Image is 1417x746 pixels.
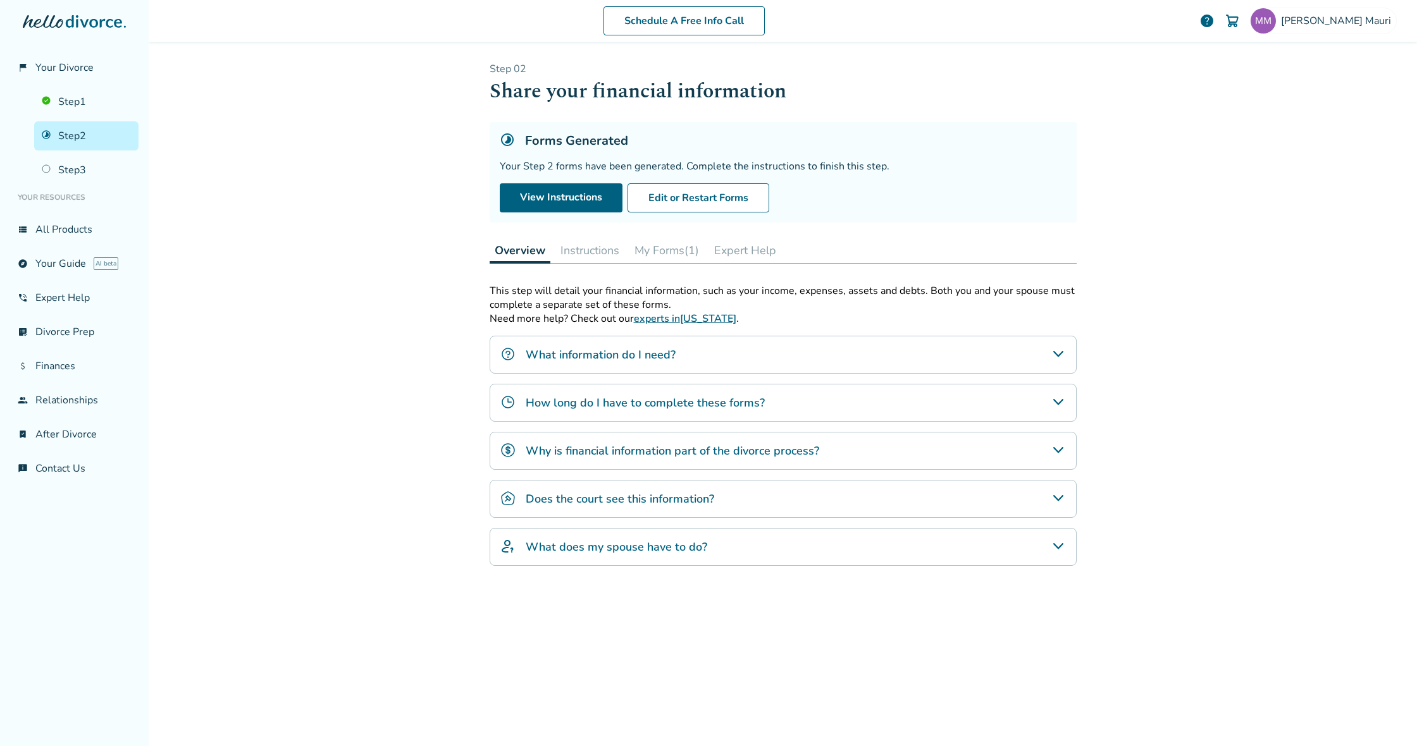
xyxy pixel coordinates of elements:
[526,394,765,411] h4: How long do I have to complete these forms?
[490,238,550,264] button: Overview
[500,346,516,362] img: What information do I need?
[1354,685,1417,746] iframe: Chat Widget
[18,395,28,405] span: group
[1225,13,1240,28] img: Cart
[18,463,28,474] span: chat_info
[94,257,118,270] span: AI beta
[10,283,139,312] a: phone_in_talkExpert Help
[10,352,139,381] a: attach_moneyFinances
[18,224,28,235] span: view_list
[526,491,714,507] h4: Does the court see this information?
[490,62,1077,76] p: Step 0 2
[18,259,28,269] span: explore
[34,156,139,185] a: Step3
[1199,13,1215,28] a: help
[18,429,28,439] span: bookmark_check
[490,528,1077,566] div: What does my spouse have to do?
[500,491,516,506] img: Does the court see this information?
[500,539,516,554] img: What does my spouse have to do?
[34,87,139,116] a: Step1
[18,327,28,337] span: list_alt_check
[1251,8,1276,34] img: michelle.dowd@outlook.com
[490,432,1077,470] div: Why is financial information part of the divorce process?
[490,284,1077,312] p: This step will detail your financial information, such as your income, expenses, assets and debts...
[525,132,628,149] h5: Forms Generated
[526,443,819,459] h4: Why is financial information part of the divorce process?
[500,443,516,458] img: Why is financial information part of the divorce process?
[603,6,765,35] a: Schedule A Free Info Call
[18,293,28,303] span: phone_in_talk
[1281,14,1396,28] span: [PERSON_NAME] Mauri
[10,386,139,415] a: groupRelationships
[634,312,736,326] a: experts in[US_STATE]
[34,121,139,150] a: Step2
[490,76,1077,107] h1: Share your financial information
[526,539,707,555] h4: What does my spouse have to do?
[10,53,139,82] a: flag_2Your Divorce
[18,361,28,371] span: attach_money
[10,185,139,210] li: Your Resources
[10,454,139,483] a: chat_infoContact Us
[629,238,704,263] button: My Forms(1)
[555,238,624,263] button: Instructions
[490,312,1077,326] p: Need more help? Check out our .
[490,336,1077,374] div: What information do I need?
[500,183,622,212] a: View Instructions
[35,61,94,75] span: Your Divorce
[490,480,1077,518] div: Does the court see this information?
[490,384,1077,422] div: How long do I have to complete these forms?
[10,420,139,449] a: bookmark_checkAfter Divorce
[709,238,781,263] button: Expert Help
[10,317,139,346] a: list_alt_checkDivorce Prep
[18,63,28,73] span: flag_2
[10,215,139,244] a: view_listAll Products
[628,183,769,212] button: Edit or Restart Forms
[526,346,676,363] h4: What information do I need?
[10,249,139,278] a: exploreYour GuideAI beta
[500,394,516,410] img: How long do I have to complete these forms?
[500,159,1067,173] div: Your Step 2 forms have been generated. Complete the instructions to finish this step.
